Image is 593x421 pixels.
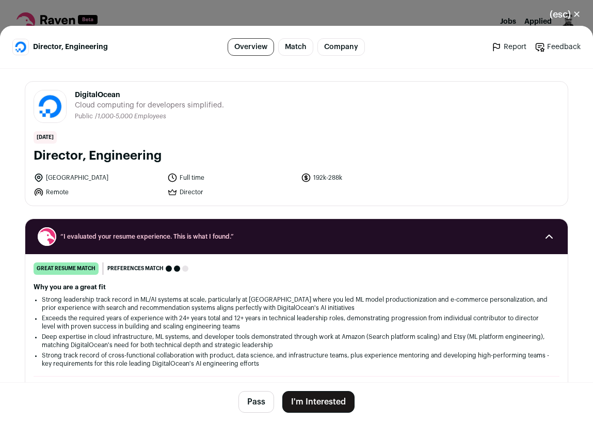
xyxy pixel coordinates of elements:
[42,333,551,349] li: Deep expertise in cloud infrastructure, ML systems, and developer tools demonstrated through work...
[13,39,28,55] img: b193766b8624b1bea1d6c6b433f3f2e8460d6b7fa2f1bd4abde82b21cb2f0340.jpg
[42,314,551,331] li: Exceeds the required years of experience with 24+ years total and 12+ years in technical leadersh...
[167,187,295,197] li: Director
[34,148,559,164] h1: Director, Engineering
[491,42,526,52] a: Report
[282,391,355,413] button: I'm Interested
[317,38,365,56] a: Company
[95,113,166,120] li: /
[34,131,57,144] span: [DATE]
[75,100,224,111] span: Cloud computing for developers simplified.
[301,173,428,183] li: 192k-288k
[34,173,161,183] li: [GEOGRAPHIC_DATA]
[278,38,313,56] a: Match
[34,283,559,291] h2: Why you are a great fit
[34,187,161,197] li: Remote
[34,90,66,122] img: b193766b8624b1bea1d6c6b433f3f2e8460d6b7fa2f1bd4abde82b21cb2f0340.jpg
[42,351,551,368] li: Strong track record of cross-functional collaboration with product, data science, and infrastruct...
[228,38,274,56] a: Overview
[238,391,274,413] button: Pass
[107,263,164,274] span: Preferences match
[33,42,108,52] span: Director, Engineering
[34,262,99,275] div: great resume match
[42,295,551,312] li: Strong leadership track record in ML/AI systems at scale, particularly at [GEOGRAPHIC_DATA] where...
[537,3,593,26] button: Close modal
[60,232,533,241] span: “I evaluated your resume experience. This is what I found.”
[75,90,224,100] span: DigitalOcean
[535,42,581,52] a: Feedback
[98,113,166,119] span: 1,000-5,000 Employees
[167,173,295,183] li: Full time
[75,113,95,120] li: Public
